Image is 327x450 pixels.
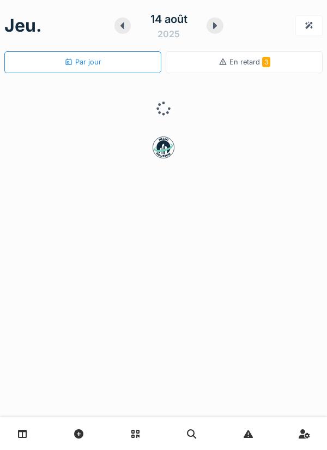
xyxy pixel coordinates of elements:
span: 3 [262,57,270,67]
img: badge-BVDL4wpA.svg [153,137,174,158]
span: En retard [229,58,270,66]
div: 14 août [150,11,187,27]
div: Par jour [64,57,101,67]
div: 2025 [158,27,180,40]
h1: jeu. [4,15,42,36]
